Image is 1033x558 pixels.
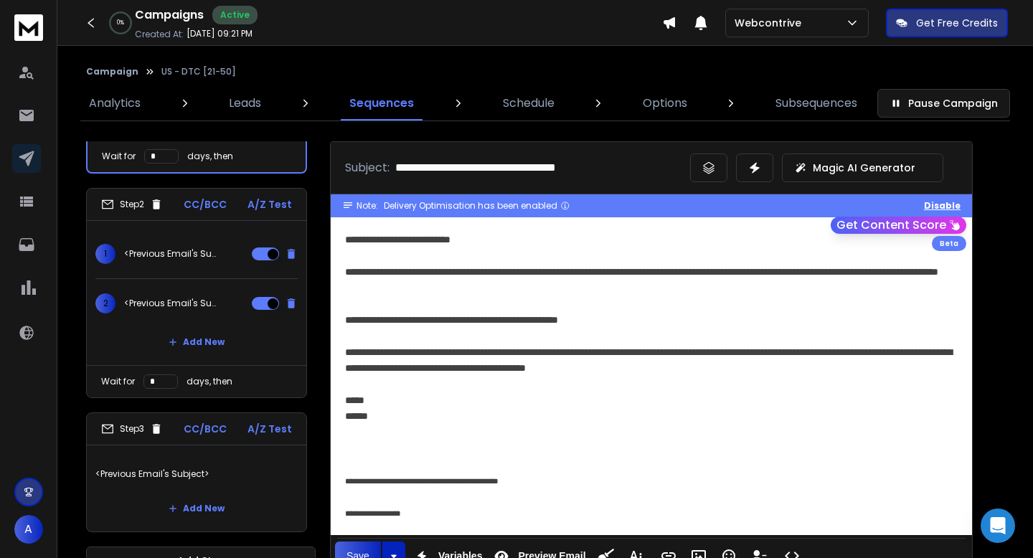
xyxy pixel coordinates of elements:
[101,198,163,211] div: Step 2
[89,95,141,112] p: Analytics
[184,197,227,212] p: CC/BCC
[924,200,961,212] button: Disable
[95,244,115,264] span: 1
[831,217,966,234] button: Get Content Score
[384,200,570,212] div: Delivery Optimisation has been enabled
[135,6,204,24] h1: Campaigns
[101,422,163,435] div: Step 3
[813,161,915,175] p: Magic AI Generator
[117,19,124,27] p: 0 %
[135,29,184,40] p: Created At:
[14,14,43,41] img: logo
[86,66,138,77] button: Campaign
[916,16,998,30] p: Get Free Credits
[775,95,857,112] p: Subsequences
[187,28,253,39] p: [DATE] 09:21 PM
[349,95,414,112] p: Sequences
[345,159,390,176] p: Subject:
[95,293,115,313] span: 2
[634,86,696,120] a: Options
[14,515,43,544] button: A
[157,328,236,356] button: Add New
[735,16,807,30] p: Webcontrive
[767,86,866,120] a: Subsequences
[229,95,261,112] p: Leads
[643,95,687,112] p: Options
[341,86,423,120] a: Sequences
[503,95,555,112] p: Schedule
[494,86,563,120] a: Schedule
[247,197,292,212] p: A/Z Test
[886,9,1008,37] button: Get Free Credits
[157,494,236,523] button: Add New
[981,509,1015,543] div: Open Intercom Messenger
[161,66,236,77] p: US - DTC [21-50]
[247,422,292,436] p: A/Z Test
[220,86,270,120] a: Leads
[187,151,233,162] p: days, then
[212,6,258,24] div: Active
[124,248,216,260] p: <Previous Email's Subject>
[357,200,378,212] span: Note:
[102,151,136,162] p: Wait for
[86,188,307,398] li: Step2CC/BCCA/Z Test1<Previous Email's Subject>2<Previous Email's Subject>Add NewWait fordays, then
[124,298,216,309] p: <Previous Email's Subject>
[95,454,298,494] p: <Previous Email's Subject>
[80,86,149,120] a: Analytics
[932,236,966,251] div: Beta
[86,412,307,532] li: Step3CC/BCCA/Z Test<Previous Email's Subject>Add New
[187,376,232,387] p: days, then
[184,422,227,436] p: CC/BCC
[101,376,135,387] p: Wait for
[877,89,1010,118] button: Pause Campaign
[782,153,943,182] button: Magic AI Generator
